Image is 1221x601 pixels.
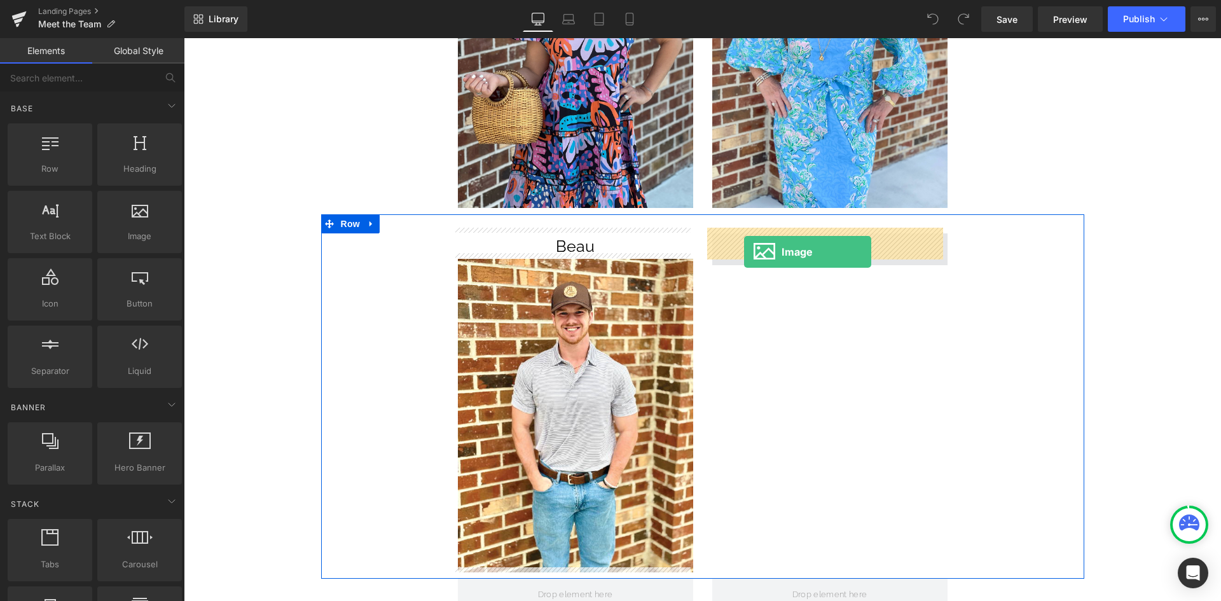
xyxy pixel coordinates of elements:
span: Row [154,176,179,195]
a: Desktop [523,6,553,32]
a: New Library [184,6,247,32]
span: Row [11,162,88,176]
span: Carousel [101,558,178,571]
a: Expand / Collapse [179,176,196,195]
a: Mobile [614,6,645,32]
a: Preview [1038,6,1103,32]
a: Global Style [92,38,184,64]
span: Image [101,230,178,243]
a: Tablet [584,6,614,32]
span: Icon [11,297,88,310]
span: Stack [10,498,41,510]
a: Laptop [553,6,584,32]
span: Button [101,297,178,310]
span: Liquid [101,364,178,378]
button: Redo [951,6,976,32]
span: Hero Banner [101,461,178,474]
button: Publish [1108,6,1185,32]
button: More [1190,6,1216,32]
span: Heading [101,162,178,176]
span: Meet the Team [38,19,101,29]
span: Save [997,13,1018,26]
span: Separator [11,364,88,378]
span: Publish [1123,14,1155,24]
div: Open Intercom Messenger [1178,558,1208,588]
span: Library [209,13,238,25]
span: Base [10,102,34,114]
span: Preview [1053,13,1087,26]
span: Tabs [11,558,88,571]
h1: Beau [274,195,509,221]
span: Text Block [11,230,88,243]
span: Banner [10,401,47,413]
span: Parallax [11,461,88,474]
button: Undo [920,6,946,32]
a: Landing Pages [38,6,184,17]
